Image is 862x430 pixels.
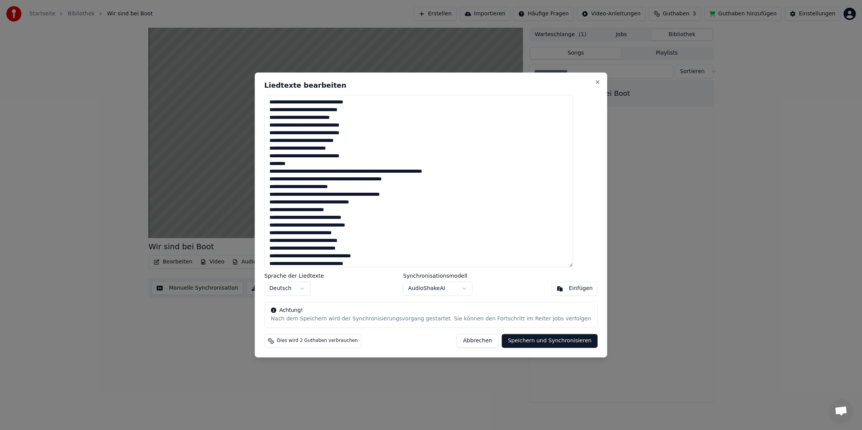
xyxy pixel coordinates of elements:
button: Speichern und Synchronisieren [502,334,598,348]
label: Sprache der Liedtexte [264,273,324,279]
span: Dies wird 2 Guthaben verbrauchen [277,338,358,344]
button: Abbrechen [456,334,498,348]
label: Synchronisationsmodell [403,273,473,279]
button: Einfügen [551,282,598,296]
div: Einfügen [569,285,593,293]
h2: Liedtexte bearbeiten [264,82,598,89]
div: Nach dem Speichern wird der Synchronisierungsvorgang gestartet. Sie können den Fortschritt im Rei... [271,315,591,323]
div: Achtung! [271,307,591,315]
